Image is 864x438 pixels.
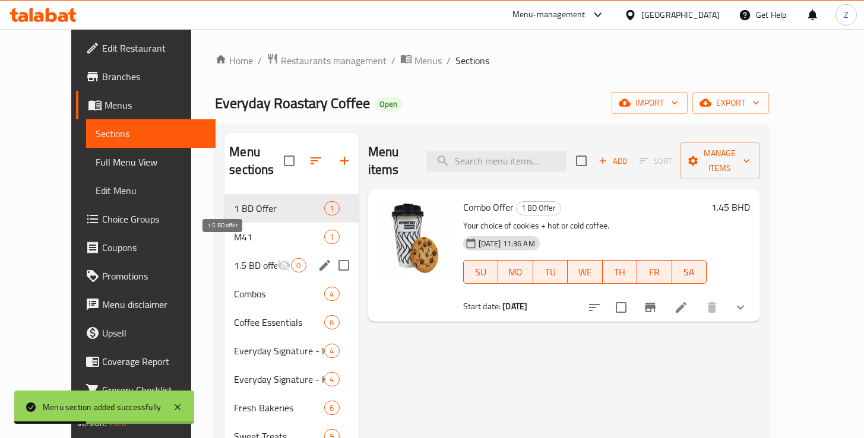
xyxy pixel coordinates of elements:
span: Fresh Bakeries [234,401,324,415]
div: items [324,201,339,215]
a: Menu disclaimer [76,290,216,319]
div: Combos4 [224,280,358,308]
span: 1 BD Offer [234,201,324,215]
span: 6 [325,317,338,328]
div: items [324,344,339,358]
span: Grocery Checklist [102,383,206,397]
a: Edit Restaurant [76,34,216,62]
span: MO [503,264,528,281]
a: Home [215,53,253,68]
span: TH [607,264,633,281]
div: Coffee Essentials6 [224,308,358,337]
h6: 1.45 BHD [711,199,750,215]
span: Z [844,8,849,21]
span: Everyday Roastary Coffee [215,90,370,116]
button: TU [533,260,568,284]
span: Select to update [609,295,634,320]
div: items [324,230,339,244]
span: Menus [105,98,206,112]
input: search [426,151,566,172]
button: Add [594,152,632,170]
div: 1.5 BD offer0edit [224,251,358,280]
nav: breadcrumb [215,53,769,68]
a: Sections [86,119,216,148]
a: Restaurants management [267,53,387,68]
span: Select section first [632,152,680,170]
button: import [612,92,688,114]
a: Choice Groups [76,205,216,233]
div: M411 [224,223,358,251]
span: Everyday Signature - Iced [234,344,324,358]
button: Add section [330,147,359,175]
li: / [391,53,395,68]
span: Select section [569,148,594,173]
span: SU [469,264,493,281]
span: Menus [414,53,442,68]
div: Everyday Signature - Hot4 [224,365,358,393]
span: Select all sections [277,148,302,173]
button: Manage items [680,142,759,179]
div: items [324,287,339,301]
div: Menu-management [512,8,586,22]
span: 1 [325,203,338,214]
button: delete [698,293,726,322]
button: MO [498,260,533,284]
h2: Menu items [368,143,413,179]
span: M41 [234,230,324,244]
svg: Inactive section [277,258,291,272]
div: Coffee Essentials [234,315,324,329]
a: Menus [400,53,442,68]
span: Choice Groups [102,212,206,226]
div: Combos [234,287,324,301]
p: Your choice of cookies + hot or cold coffee. [463,218,707,233]
span: Sections [96,126,206,141]
div: 1 BD Offer [516,201,561,215]
button: FR [637,260,672,284]
button: SU [463,260,498,284]
span: Menu disclaimer [102,297,206,312]
a: Branches [76,62,216,91]
span: 1 [325,231,338,243]
div: Menu section added successfully [43,401,161,414]
span: 0 [292,260,305,271]
span: Upsell [102,326,206,340]
img: Combo Offer [378,199,454,275]
div: items [324,401,339,415]
b: [DATE] [502,299,527,314]
span: TU [538,264,564,281]
a: Edit Menu [86,176,216,205]
a: Full Menu View [86,148,216,176]
li: / [258,53,262,68]
a: Menus [76,91,216,119]
span: Add [597,154,629,168]
span: [DATE] 11:36 AM [474,238,540,249]
span: Combo Offer [463,198,514,216]
span: SA [677,264,702,281]
a: Upsell [76,319,216,347]
span: 1 BD Offer [517,201,561,215]
button: edit [316,256,334,274]
span: Add item [594,152,632,170]
button: show more [726,293,755,322]
span: Coupons [102,240,206,255]
span: Everyday Signature - Hot [234,372,324,386]
span: Edit Menu [96,183,206,198]
button: sort-choices [580,293,609,322]
span: import [621,96,678,110]
div: [GEOGRAPHIC_DATA] [641,8,720,21]
span: Sort sections [302,147,330,175]
div: 1 BD Offer1 [224,194,358,223]
span: Branches [102,69,206,84]
span: FR [642,264,667,281]
span: Full Menu View [96,155,206,169]
span: Start date: [463,299,501,314]
a: Grocery Checklist [76,376,216,404]
span: Sections [455,53,489,68]
div: items [324,315,339,329]
button: TH [603,260,638,284]
a: Coupons [76,233,216,262]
